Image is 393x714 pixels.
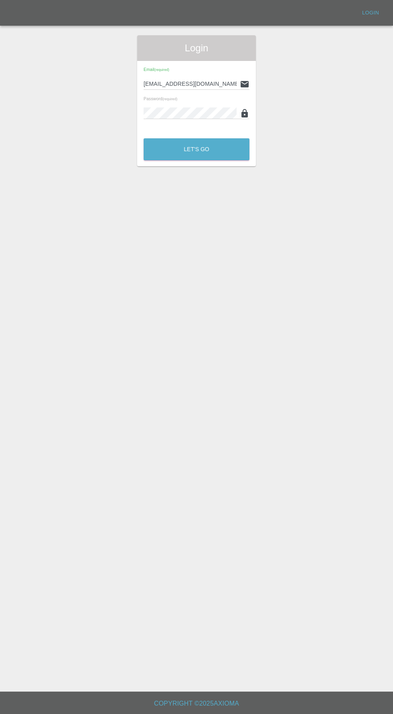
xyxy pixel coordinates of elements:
small: (required) [154,68,169,72]
span: Login [144,42,249,55]
span: Email [144,67,169,72]
span: Password [144,96,177,101]
button: Let's Go [144,138,249,160]
a: Login [358,7,383,19]
h6: Copyright © 2025 Axioma [6,698,387,709]
small: (required) [162,97,177,101]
